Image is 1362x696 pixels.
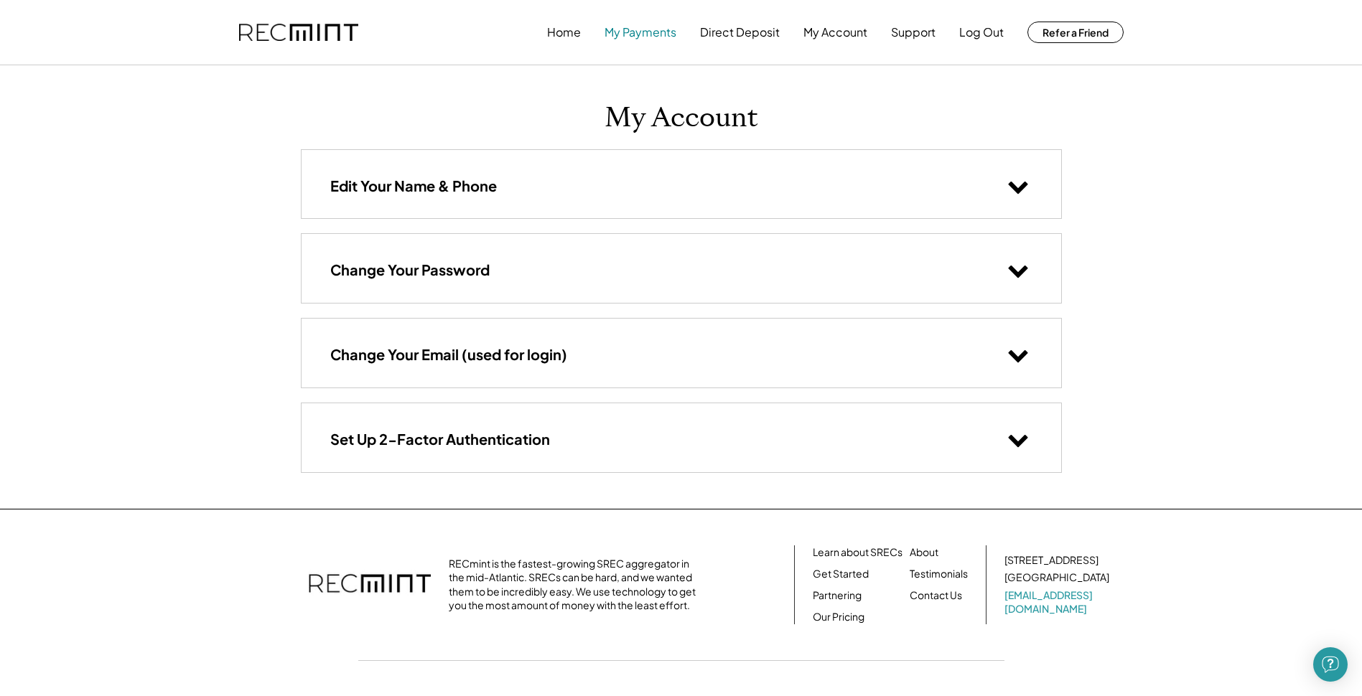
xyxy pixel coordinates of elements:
[309,560,431,610] img: recmint-logotype%403x.png
[239,24,358,42] img: recmint-logotype%403x.png
[547,18,581,47] button: Home
[910,588,962,603] a: Contact Us
[910,545,938,560] a: About
[813,567,869,581] a: Get Started
[330,177,497,195] h3: Edit Your Name & Phone
[605,101,758,135] h1: My Account
[1027,22,1124,43] button: Refer a Friend
[1004,588,1112,616] a: [EMAIL_ADDRESS][DOMAIN_NAME]
[803,18,867,47] button: My Account
[813,610,864,624] a: Our Pricing
[813,588,862,603] a: Partnering
[910,567,968,581] a: Testimonials
[449,557,704,613] div: RECmint is the fastest-growing SREC aggregator in the mid-Atlantic. SRECs can be hard, and we wan...
[330,260,490,279] h3: Change Your Password
[330,430,550,448] h3: Set Up 2-Factor Authentication
[891,18,936,47] button: Support
[605,18,676,47] button: My Payments
[959,18,1004,47] button: Log Out
[1004,553,1099,568] div: [STREET_ADDRESS]
[700,18,780,47] button: Direct Deposit
[330,345,567,364] h3: Change Your Email (used for login)
[1004,570,1109,585] div: [GEOGRAPHIC_DATA]
[813,545,902,560] a: Learn about SRECs
[1313,647,1348,682] div: Open Intercom Messenger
